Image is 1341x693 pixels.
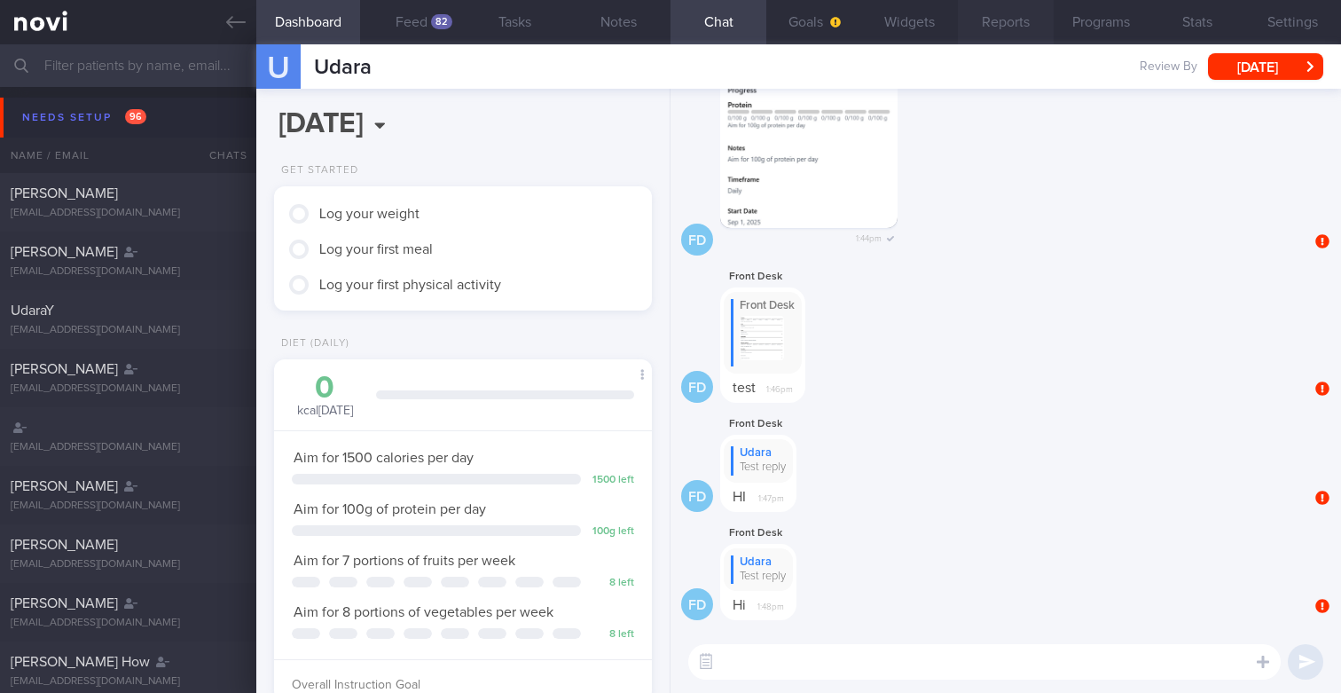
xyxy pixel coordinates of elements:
[294,605,553,619] span: Aim for 8 portions of vegetables per week
[590,525,634,539] div: 100 g left
[733,381,756,395] span: test
[11,596,118,610] span: [PERSON_NAME]
[11,207,246,220] div: [EMAIL_ADDRESS][DOMAIN_NAME]
[11,558,246,571] div: [EMAIL_ADDRESS][DOMAIN_NAME]
[185,138,256,173] div: Chats
[720,266,859,287] div: Front Desk
[11,186,118,201] span: [PERSON_NAME]
[431,14,452,29] div: 82
[681,588,713,621] div: FD
[294,554,515,568] span: Aim for 7 portions of fruits per week
[11,538,118,552] span: [PERSON_NAME]
[720,523,850,544] div: Front Desk
[590,628,634,642] div: 8 left
[731,446,786,461] div: Udara
[292,679,420,691] span: Overall Instruction Goal
[11,324,246,337] div: [EMAIL_ADDRESS][DOMAIN_NAME]
[11,362,118,376] span: [PERSON_NAME]
[590,577,634,590] div: 8 left
[733,598,746,612] span: Hi
[245,34,311,102] div: U
[766,379,793,396] span: 1:46pm
[274,164,358,177] div: Get Started
[758,488,784,505] span: 1:47pm
[292,373,358,404] div: 0
[11,303,54,318] span: UdaraY
[681,480,713,513] div: FD
[294,451,474,465] span: Aim for 1500 calories per day
[11,675,246,689] div: [EMAIL_ADDRESS][DOMAIN_NAME]
[11,655,150,669] span: [PERSON_NAME] How
[11,617,246,630] div: [EMAIL_ADDRESS][DOMAIN_NAME]
[11,441,246,454] div: [EMAIL_ADDRESS][DOMAIN_NAME]
[856,228,882,245] span: 1:44pm
[757,596,784,613] span: 1:48pm
[292,373,358,420] div: kcal [DATE]
[314,57,372,78] span: Udara
[733,490,746,504] span: HI
[294,502,486,516] span: Aim for 100g of protein per day
[11,382,246,396] div: [EMAIL_ADDRESS][DOMAIN_NAME]
[681,224,713,256] div: FD
[731,570,786,584] div: Test reply
[740,316,784,360] img: Replying to photo by Front Desk
[731,299,795,313] div: Front Desk
[11,245,118,259] span: [PERSON_NAME]
[731,461,786,475] div: Test reply
[18,106,151,130] div: Needs setup
[125,109,146,124] span: 96
[274,337,349,350] div: Diet (Daily)
[1208,53,1323,80] button: [DATE]
[11,500,246,513] div: [EMAIL_ADDRESS][DOMAIN_NAME]
[1140,59,1197,75] span: Review By
[731,555,786,570] div: Udara
[720,413,850,435] div: Front Desk
[681,371,713,404] div: FD
[720,51,898,265] img: Photo by Front Desk
[11,479,118,493] span: [PERSON_NAME]
[11,265,246,279] div: [EMAIL_ADDRESS][DOMAIN_NAME]
[590,474,634,487] div: 1500 left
